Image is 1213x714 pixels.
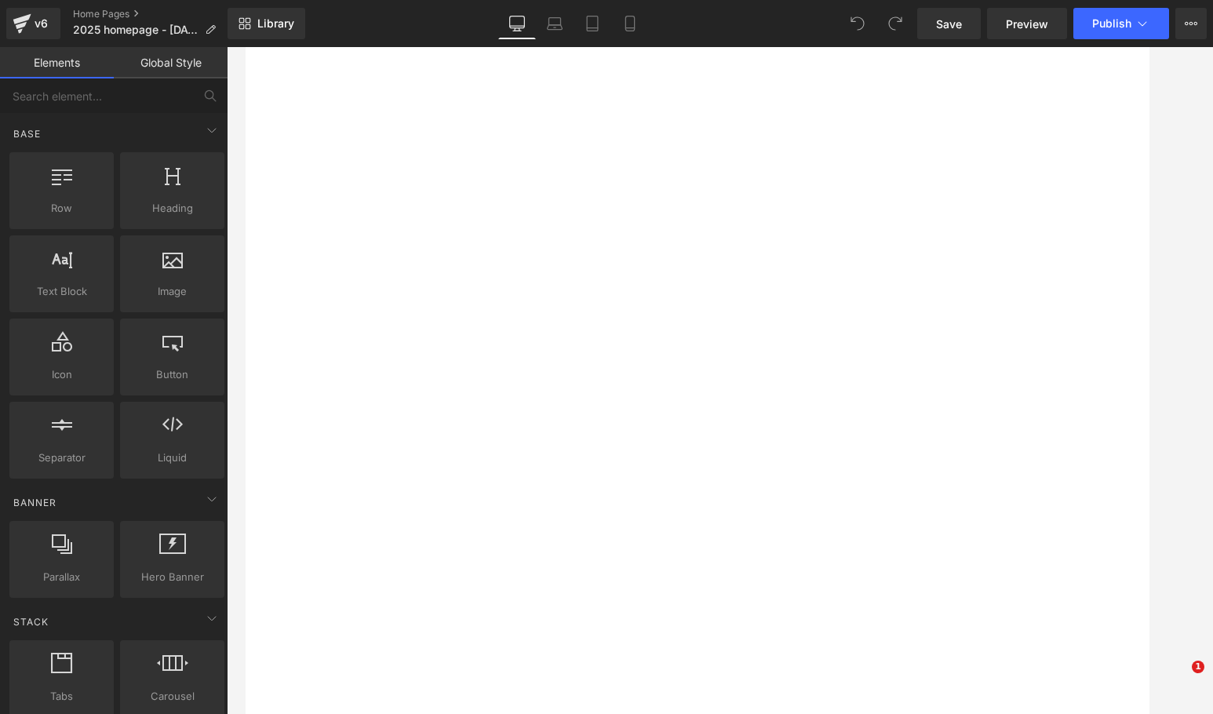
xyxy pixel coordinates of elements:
[12,126,42,141] span: Base
[14,688,109,705] span: Tabs
[611,8,649,39] a: Mobile
[14,569,109,585] span: Parallax
[1160,661,1197,698] iframe: Intercom live chat
[1092,17,1131,30] span: Publish
[125,569,220,585] span: Hero Banner
[1073,8,1169,39] button: Publish
[14,366,109,383] span: Icon
[12,495,58,510] span: Banner
[498,8,536,39] a: Desktop
[12,614,50,629] span: Stack
[14,283,109,300] span: Text Block
[125,688,220,705] span: Carousel
[228,8,305,39] a: New Library
[73,8,228,20] a: Home Pages
[14,450,109,466] span: Separator
[125,200,220,217] span: Heading
[987,8,1067,39] a: Preview
[1192,661,1204,673] span: 1
[6,8,60,39] a: v6
[31,13,51,34] div: v6
[257,16,294,31] span: Library
[1175,8,1207,39] button: More
[14,200,109,217] span: Row
[73,24,199,36] span: 2025 homepage - [DATE]
[1006,16,1048,32] span: Preview
[842,8,873,39] button: Undo
[880,8,911,39] button: Redo
[125,283,220,300] span: Image
[125,366,220,383] span: Button
[114,47,228,78] a: Global Style
[536,8,574,39] a: Laptop
[936,16,962,32] span: Save
[574,8,611,39] a: Tablet
[125,450,220,466] span: Liquid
